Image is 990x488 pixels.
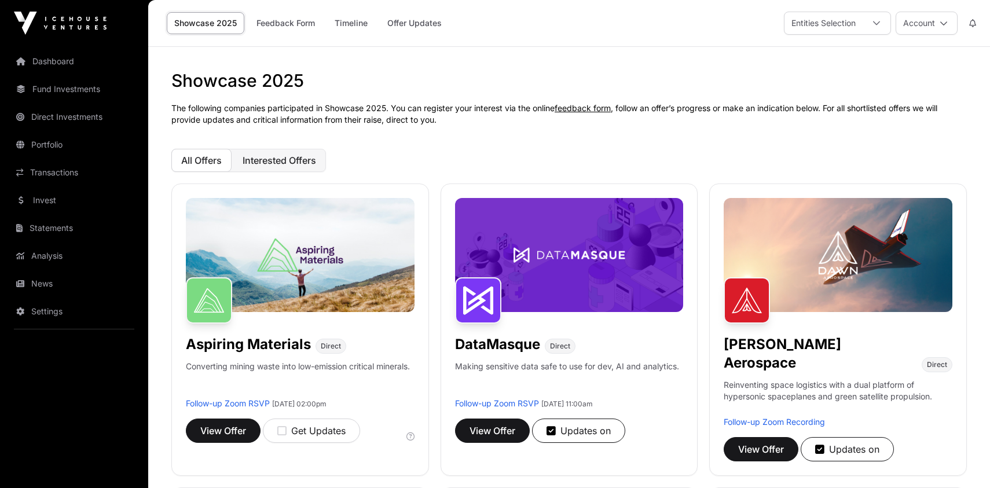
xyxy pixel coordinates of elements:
button: View Offer [724,437,798,461]
span: Direct [927,360,947,369]
iframe: Chat Widget [932,432,990,488]
a: Feedback Form [249,12,322,34]
span: All Offers [181,155,222,166]
div: Get Updates [277,424,346,438]
img: Dawn-Banner.jpg [724,198,952,312]
span: View Offer [470,424,515,438]
a: Fund Investments [9,76,139,102]
a: Portfolio [9,132,139,157]
a: Dashboard [9,49,139,74]
a: Follow-up Zoom RSVP [186,398,270,408]
img: Aspiring-Banner.jpg [186,198,415,312]
a: Offer Updates [380,12,449,34]
img: Dawn Aerospace [724,277,770,324]
p: Reinventing space logistics with a dual platform of hypersonic spaceplanes and green satellite pr... [724,379,952,416]
button: Account [896,12,958,35]
button: All Offers [171,149,232,172]
a: Transactions [9,160,139,185]
button: View Offer [186,419,261,443]
span: [DATE] 02:00pm [272,399,327,408]
button: Updates on [801,437,894,461]
button: Get Updates [263,419,360,443]
button: View Offer [455,419,530,443]
a: Showcase 2025 [167,12,244,34]
img: DataMasque-Banner.jpg [455,198,684,312]
h1: Showcase 2025 [171,70,967,91]
a: Direct Investments [9,104,139,130]
div: Entities Selection [784,12,863,34]
a: Timeline [327,12,375,34]
img: DataMasque [455,277,501,324]
a: feedback form [555,103,611,113]
a: Follow-up Zoom RSVP [455,398,539,408]
span: Interested Offers [243,155,316,166]
a: Follow-up Zoom Recording [724,417,825,427]
a: News [9,271,139,296]
span: View Offer [200,424,246,438]
div: Updates on [815,442,879,456]
p: The following companies participated in Showcase 2025. You can register your interest via the onl... [171,102,967,126]
p: Converting mining waste into low-emission critical minerals. [186,361,410,398]
img: Aspiring Materials [186,277,232,324]
p: Making sensitive data safe to use for dev, AI and analytics. [455,361,679,398]
span: Direct [321,342,341,351]
span: View Offer [738,442,784,456]
div: Updates on [547,424,611,438]
button: Interested Offers [233,149,326,172]
a: Analysis [9,243,139,269]
button: Updates on [532,419,625,443]
span: Direct [550,342,570,351]
a: Statements [9,215,139,241]
span: [DATE] 11:00am [541,399,593,408]
h1: DataMasque [455,335,540,354]
h1: [PERSON_NAME] Aerospace [724,335,917,372]
img: Icehouse Ventures Logo [14,12,107,35]
h1: Aspiring Materials [186,335,311,354]
a: Invest [9,188,139,213]
a: Settings [9,299,139,324]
